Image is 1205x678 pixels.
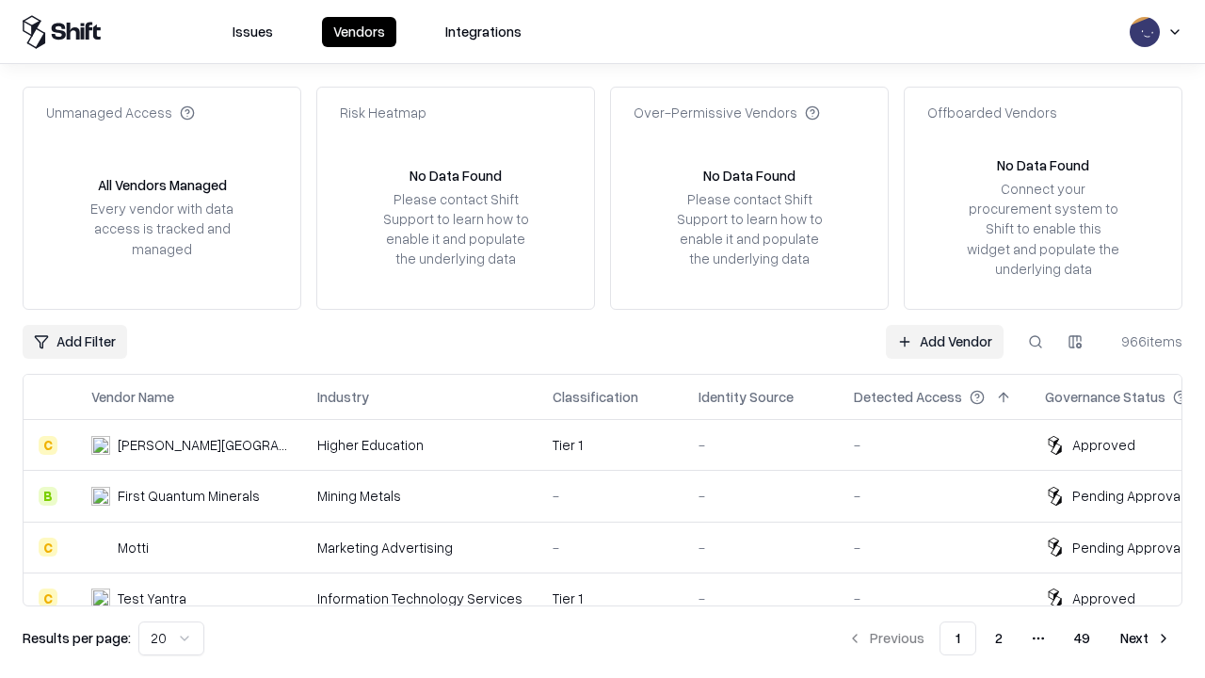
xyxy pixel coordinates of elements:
[322,17,396,47] button: Vendors
[340,103,426,122] div: Risk Heatmap
[434,17,533,47] button: Integrations
[1107,331,1182,351] div: 966 items
[317,486,522,506] div: Mining Metals
[1109,621,1182,655] button: Next
[854,486,1015,506] div: -
[836,621,1182,655] nav: pagination
[854,435,1015,455] div: -
[84,199,240,258] div: Every vendor with data access is tracked and managed
[886,325,1004,359] a: Add Vendor
[317,435,522,455] div: Higher Education
[1072,486,1183,506] div: Pending Approval
[91,387,174,407] div: Vendor Name
[91,436,110,455] img: Reichman University
[980,621,1018,655] button: 2
[91,589,110,607] img: Test Yantra
[410,166,502,186] div: No Data Found
[854,589,1015,608] div: -
[699,589,824,608] div: -
[671,189,827,269] div: Please contact Shift Support to learn how to enable it and populate the underlying data
[553,387,638,407] div: Classification
[317,387,369,407] div: Industry
[553,486,668,506] div: -
[553,589,668,608] div: Tier 1
[118,486,260,506] div: First Quantum Minerals
[91,538,110,557] img: Motti
[1072,435,1135,455] div: Approved
[927,103,1057,122] div: Offboarded Vendors
[23,325,127,359] button: Add Filter
[39,589,57,607] div: C
[98,175,227,195] div: All Vendors Managed
[118,589,186,608] div: Test Yantra
[91,487,110,506] img: First Quantum Minerals
[1072,589,1135,608] div: Approved
[317,538,522,557] div: Marketing Advertising
[378,189,534,269] div: Please contact Shift Support to learn how to enable it and populate the underlying data
[23,628,131,648] p: Results per page:
[1045,387,1165,407] div: Governance Status
[699,486,824,506] div: -
[699,435,824,455] div: -
[699,538,824,557] div: -
[854,538,1015,557] div: -
[940,621,976,655] button: 1
[221,17,284,47] button: Issues
[553,435,668,455] div: Tier 1
[39,436,57,455] div: C
[317,589,522,608] div: Information Technology Services
[703,166,795,186] div: No Data Found
[1059,621,1105,655] button: 49
[634,103,820,122] div: Over-Permissive Vendors
[1072,538,1183,557] div: Pending Approval
[39,538,57,557] div: C
[965,179,1121,279] div: Connect your procurement system to Shift to enable this widget and populate the underlying data
[699,387,794,407] div: Identity Source
[997,155,1089,175] div: No Data Found
[118,435,287,455] div: [PERSON_NAME][GEOGRAPHIC_DATA]
[46,103,195,122] div: Unmanaged Access
[118,538,149,557] div: Motti
[39,487,57,506] div: B
[553,538,668,557] div: -
[854,387,962,407] div: Detected Access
